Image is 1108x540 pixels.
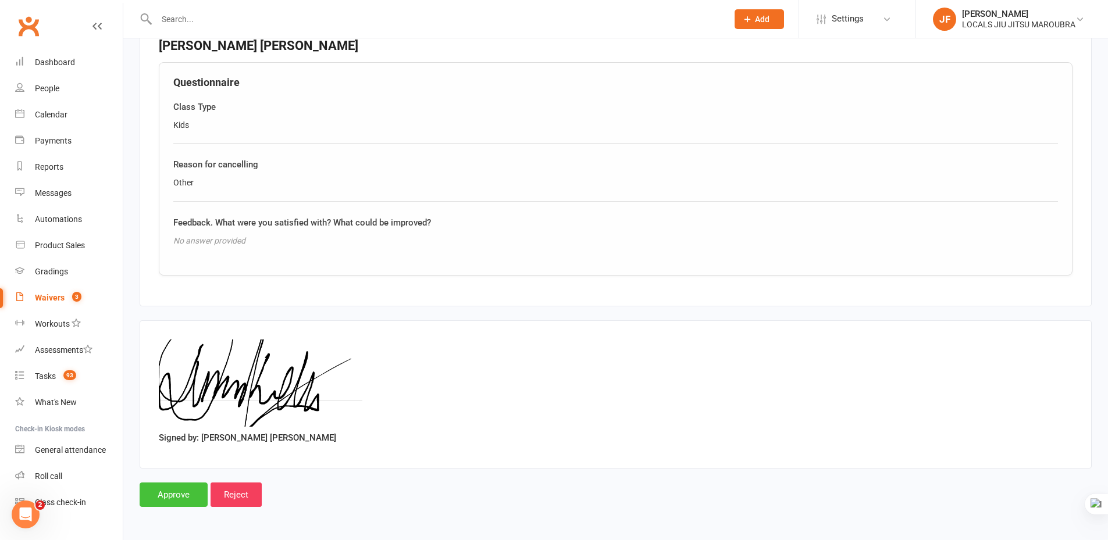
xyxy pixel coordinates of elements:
[35,58,75,67] div: Dashboard
[211,482,262,507] input: Reject
[35,84,59,93] div: People
[14,12,43,41] a: Clubworx
[173,216,1058,230] div: Feedback. What were you satisfied with? What could be improved?
[755,15,769,24] span: Add
[35,293,65,302] div: Waivers
[15,285,123,311] a: Waivers 3
[735,9,784,29] button: Add
[35,214,82,224] div: Automations
[173,158,1058,171] div: Reason for cancelling
[159,39,1073,53] h3: [PERSON_NAME] [PERSON_NAME]
[173,77,1058,88] h4: Questionnaire
[159,431,336,445] label: Signed by: [PERSON_NAME] [PERSON_NAME]
[35,267,68,276] div: Gradings
[35,241,85,250] div: Product Sales
[15,49,123,76] a: Dashboard
[35,319,70,328] div: Workouts
[35,136,72,145] div: Payments
[962,19,1075,30] div: LOCALS JIU JITSU MAROUBRA
[15,389,123,416] a: What's New
[35,498,86,507] div: Class check-in
[15,206,123,233] a: Automations
[35,162,63,171] div: Reports
[173,236,245,245] em: No answer provided
[35,445,106,455] div: General attendance
[12,500,40,528] iframe: Intercom live chat
[153,11,719,27] input: Search...
[15,463,123,489] a: Roll call
[15,259,123,285] a: Gradings
[173,176,1058,189] div: Other
[35,345,92,355] div: Assessments
[140,482,208,507] input: Approve
[15,437,123,463] a: General attendance kiosk mode
[35,371,56,381] div: Tasks
[35,500,45,510] span: 2
[35,398,77,407] div: What's New
[15,311,123,337] a: Workouts
[15,76,123,102] a: People
[35,110,67,119] div: Calendar
[35,471,62,481] div: Roll call
[832,6,864,32] span: Settings
[173,100,1058,114] div: Class Type
[933,8,956,31] div: JF
[159,339,362,427] img: image1760364465.png
[63,370,76,380] span: 93
[15,154,123,180] a: Reports
[35,188,72,198] div: Messages
[15,489,123,516] a: Class kiosk mode
[15,128,123,154] a: Payments
[173,119,1058,131] div: Kids
[72,292,81,302] span: 3
[15,180,123,206] a: Messages
[15,102,123,128] a: Calendar
[15,337,123,363] a: Assessments
[962,9,1075,19] div: [PERSON_NAME]
[15,363,123,389] a: Tasks 93
[15,233,123,259] a: Product Sales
